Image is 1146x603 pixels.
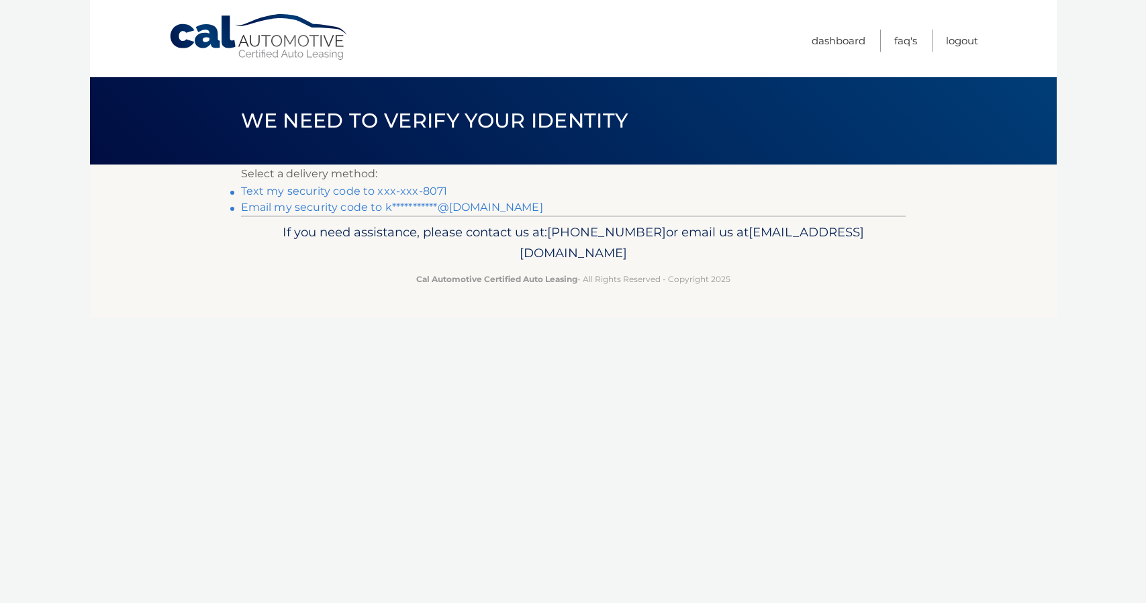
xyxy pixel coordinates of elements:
[946,30,978,52] a: Logout
[250,272,897,286] p: - All Rights Reserved - Copyright 2025
[169,13,350,61] a: Cal Automotive
[250,222,897,265] p: If you need assistance, please contact us at: or email us at
[547,224,666,240] span: [PHONE_NUMBER]
[241,165,906,183] p: Select a delivery method:
[812,30,865,52] a: Dashboard
[241,108,628,133] span: We need to verify your identity
[241,185,448,197] a: Text my security code to xxx-xxx-8071
[416,274,577,284] strong: Cal Automotive Certified Auto Leasing
[894,30,917,52] a: FAQ's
